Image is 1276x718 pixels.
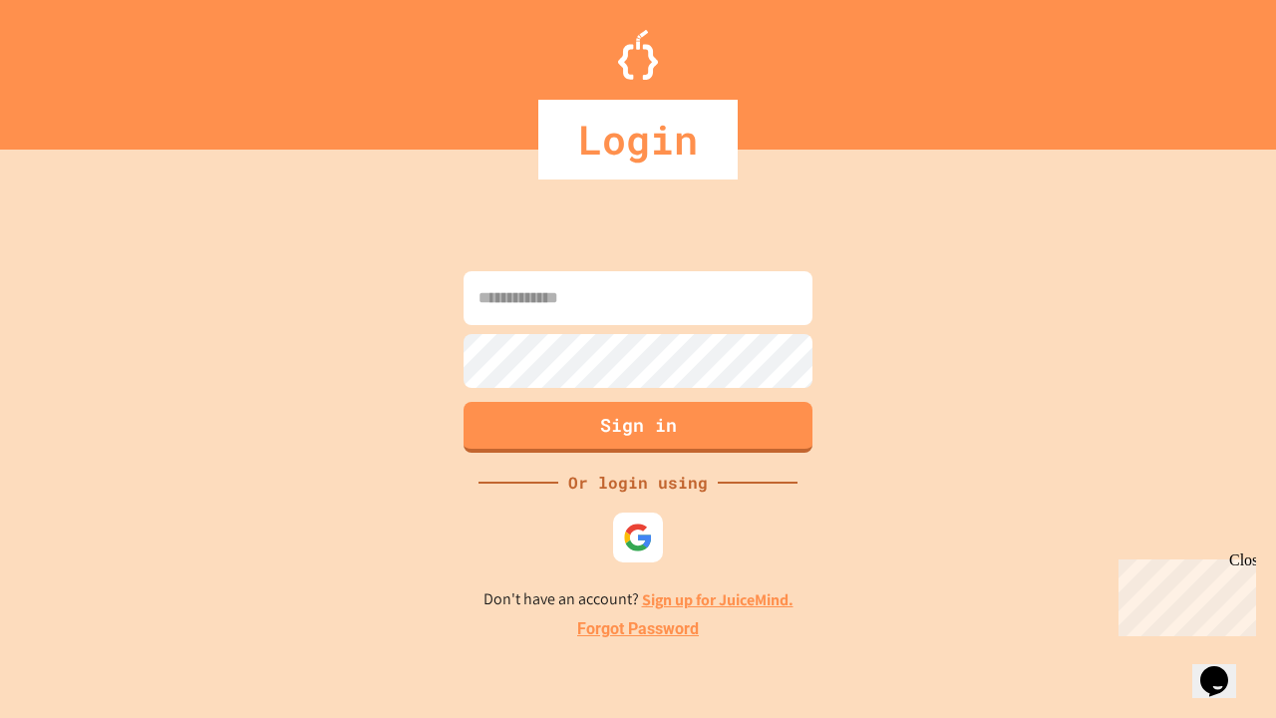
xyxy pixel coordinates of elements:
a: Sign up for JuiceMind. [642,589,794,610]
img: Logo.svg [618,30,658,80]
a: Forgot Password [577,617,699,641]
img: google-icon.svg [623,523,653,552]
div: Chat with us now!Close [8,8,138,127]
button: Sign in [464,402,812,453]
div: Login [538,100,738,179]
div: Or login using [558,471,718,495]
iframe: chat widget [1192,638,1256,698]
iframe: chat widget [1111,551,1256,636]
p: Don't have an account? [483,587,794,612]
